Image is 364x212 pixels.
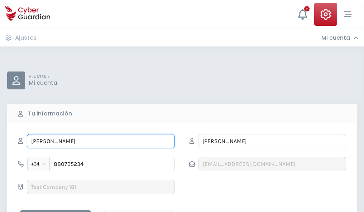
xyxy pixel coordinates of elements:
[304,6,310,11] div: +
[15,34,37,41] h3: Ajustes
[31,159,46,169] span: +34
[321,34,350,41] h3: Mi cuenta
[321,34,359,41] div: Mi cuenta
[29,79,57,87] p: Mi cuenta
[29,74,57,79] p: AJUSTES >
[28,109,72,118] b: Tu información
[49,157,175,171] input: 612345678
